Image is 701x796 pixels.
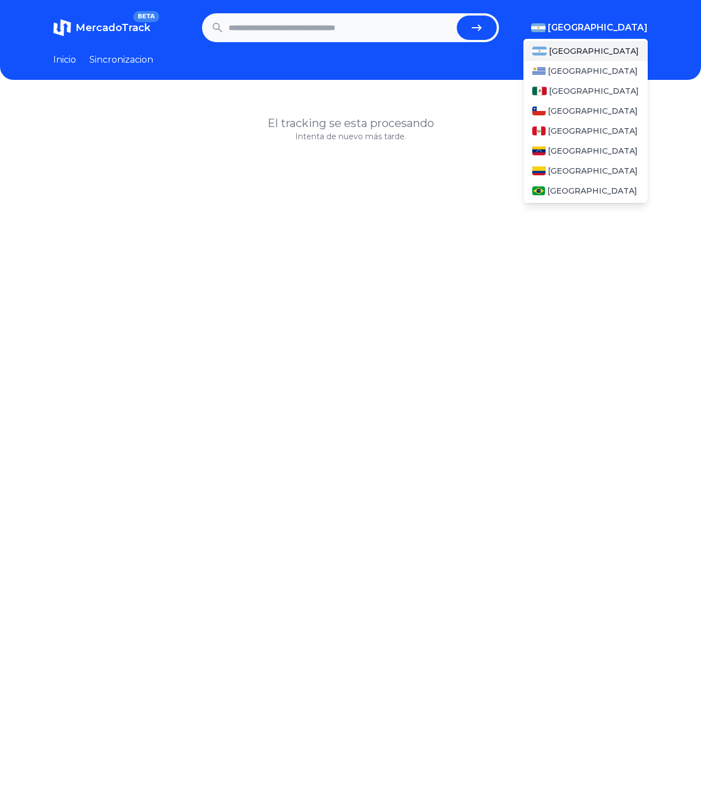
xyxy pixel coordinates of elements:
[531,21,648,34] button: [GEOGRAPHIC_DATA]
[548,125,638,136] span: [GEOGRAPHIC_DATA]
[53,53,76,67] a: Inicio
[89,53,153,67] a: Sincronizacion
[547,185,637,196] span: [GEOGRAPHIC_DATA]
[532,146,546,155] img: Venezuela
[523,101,648,121] a: Chile[GEOGRAPHIC_DATA]
[532,126,546,135] img: Peru
[532,87,547,95] img: Mexico
[523,181,648,201] a: Brasil[GEOGRAPHIC_DATA]
[532,47,547,55] img: Argentina
[548,21,648,34] span: [GEOGRAPHIC_DATA]
[75,22,150,34] span: MercadoTrack
[523,41,648,61] a: Argentina[GEOGRAPHIC_DATA]
[53,19,71,37] img: MercadoTrack
[53,19,150,37] a: MercadoTrackBETA
[532,107,546,115] img: Chile
[548,105,638,116] span: [GEOGRAPHIC_DATA]
[53,131,648,142] p: Intenta de nuevo más tarde.
[532,67,546,75] img: Uruguay
[548,165,638,176] span: [GEOGRAPHIC_DATA]
[531,23,546,32] img: Argentina
[523,81,648,101] a: Mexico[GEOGRAPHIC_DATA]
[523,61,648,81] a: Uruguay[GEOGRAPHIC_DATA]
[523,161,648,181] a: Colombia[GEOGRAPHIC_DATA]
[549,85,639,97] span: [GEOGRAPHIC_DATA]
[523,141,648,161] a: Venezuela[GEOGRAPHIC_DATA]
[133,11,159,22] span: BETA
[53,115,648,131] h1: El tracking se esta procesando
[548,145,638,156] span: [GEOGRAPHIC_DATA]
[532,166,546,175] img: Colombia
[532,186,545,195] img: Brasil
[523,121,648,141] a: Peru[GEOGRAPHIC_DATA]
[548,65,638,77] span: [GEOGRAPHIC_DATA]
[549,45,639,57] span: [GEOGRAPHIC_DATA]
